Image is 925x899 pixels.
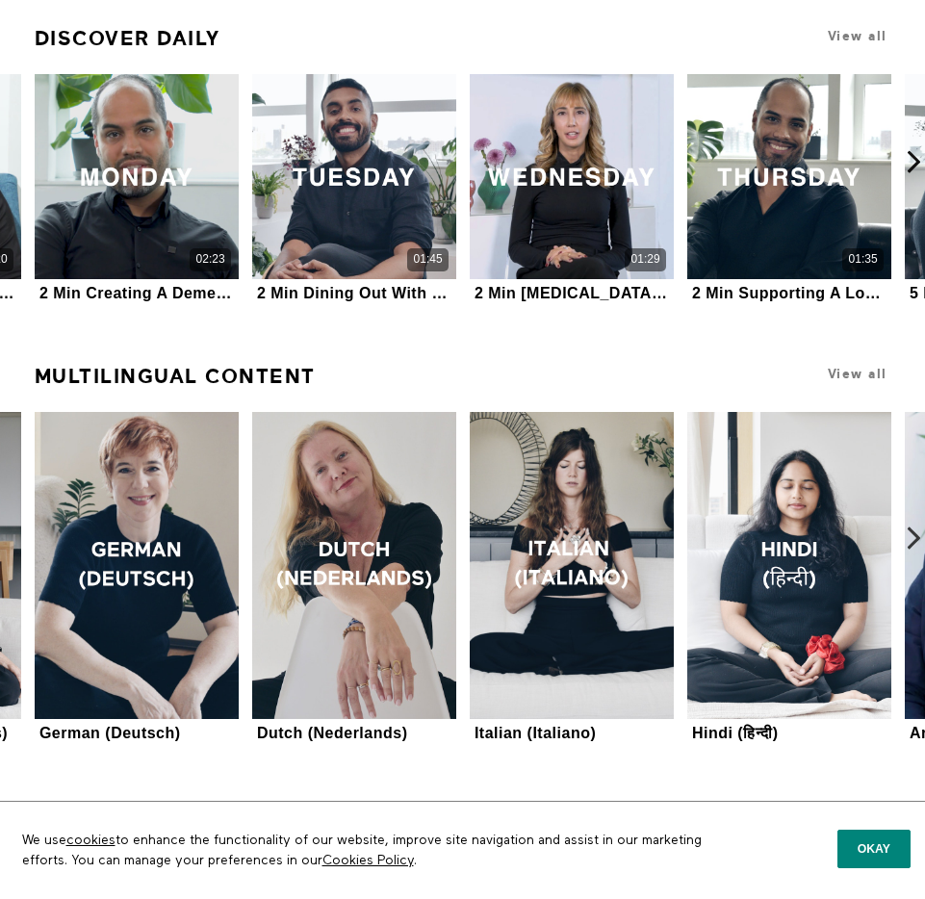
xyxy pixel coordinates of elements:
[692,724,779,742] div: Hindi (हिन्दी)
[687,74,891,304] a: 2 Min Supporting A Loved One With Type 1 Diabetes01:352 Min Supporting A Loved One With [MEDICAL_...
[828,29,887,43] a: View all
[35,74,239,304] a: 2 Min Creating A Dementia Friendly Home Environment02:232 Min Creating A Dementia Friendly Home E...
[35,18,220,59] a: Discover Daily
[252,412,456,745] a: Dutch (Nederlands)Dutch (Nederlands)
[687,412,891,745] a: Hindi (हिन्दी)Hindi (हिन्दी)
[35,412,239,745] a: German (Deutsch)German (Deutsch)
[35,356,316,397] a: Multilingual Content
[39,284,234,302] div: 2 Min Creating A Dementia Friendly Home Environment
[470,74,674,304] a: 2 Min Type 2 Diabetes During Travel & Vacations01:292 Min [MEDICAL_DATA] During Travel & Vacations
[257,724,408,742] div: Dutch (Nederlands)
[475,284,669,302] div: 2 Min [MEDICAL_DATA] During Travel & Vacations
[322,854,414,867] a: Cookies Policy
[475,724,596,742] div: Italian (Italiano)
[828,367,887,381] a: View all
[692,284,886,302] div: 2 Min Supporting A Loved One With [MEDICAL_DATA]
[8,816,719,885] p: We use to enhance the functionality of our website, improve site navigation and assist in our mar...
[35,796,353,836] a: Audios: Listen On the Go
[837,830,911,868] button: Okay
[849,251,878,268] div: 01:35
[414,251,443,268] div: 01:45
[252,74,456,304] a: 2 Min Dining Out With Food Allergies01:452 Min Dining Out With [MEDICAL_DATA]
[196,251,225,268] div: 02:23
[39,724,181,742] div: German (Deutsch)
[470,412,674,745] a: Italian (Italiano)Italian (Italiano)
[257,284,451,302] div: 2 Min Dining Out With [MEDICAL_DATA]
[66,834,116,847] a: cookies
[631,251,660,268] div: 01:29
